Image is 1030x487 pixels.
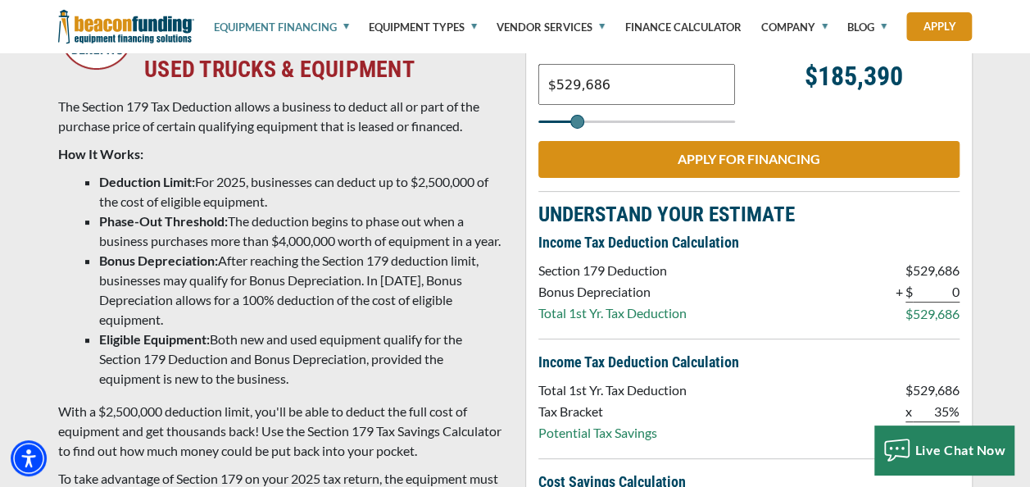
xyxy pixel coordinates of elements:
li: After reaching the Section 179 deduction limit, businesses may qualify for Bonus Depreciation. In... [99,251,506,330]
p: 529,686 [913,261,960,280]
p: Bonus Depreciation [538,282,687,302]
li: The deduction begins to phase out when a business purchases more than $4,000,000 worth of equipme... [99,212,506,251]
li: For 2025, businesses can deduct up to $2,500,000 of the cost of eligible equipment. [99,172,506,212]
p: $185,390 [749,66,960,86]
strong: Deduction Limit: [99,174,195,189]
p: The Section 179 Tax Deduction allows a business to deduct all or part of the purchase price of ce... [58,97,506,136]
strong: How It Works: [58,146,143,162]
p: 529,686 [913,304,960,324]
p: Potential Tax Savings [538,423,687,443]
span: Live Chat Now [915,442,1006,457]
a: Apply [906,12,972,41]
p: 529,686 [913,380,960,400]
p: 35% [913,402,960,422]
h4: TAX BREAKS FOR FINANCING NEW OR USED TRUCKS & EQUIPMENT [144,28,504,84]
p: Total 1st Yr. Tax Deduction [538,380,687,400]
p: UNDERSTAND YOUR ESTIMATE [538,205,960,225]
p: x [905,402,913,422]
a: APPLY FOR FINANCING [538,141,960,178]
strong: Bonus Depreciation: [99,253,218,268]
p: $ [905,282,913,303]
p: + [896,282,903,302]
p: $ [905,261,913,280]
input: Text field [538,64,735,105]
p: $ [905,304,913,324]
p: Tax Bracket [538,402,687,421]
strong: Eligible Equipment: [99,331,210,347]
p: Section 179 Deduction [538,261,687,280]
p: 0 [913,282,960,303]
li: Both new and used equipment qualify for the Section 179 Deduction and Bonus Depreciation, provide... [99,330,506,389]
input: Select range [538,121,735,123]
p: $ [905,380,913,400]
div: Accessibility Menu [11,440,47,476]
p: With a $2,500,000 deduction limit, you'll be able to deduct the full cost of equipment and get th... [58,402,506,461]
p: $ [905,424,913,444]
p: Total 1st Yr. Tax Deduction [538,303,687,323]
button: Live Chat Now [874,426,1014,475]
p: Income Tax Deduction Calculation [538,233,960,253]
p: Income Tax Deduction Calculation [538,353,960,372]
p: 185,390 [913,424,960,444]
strong: Phase-Out Threshold: [99,213,228,229]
